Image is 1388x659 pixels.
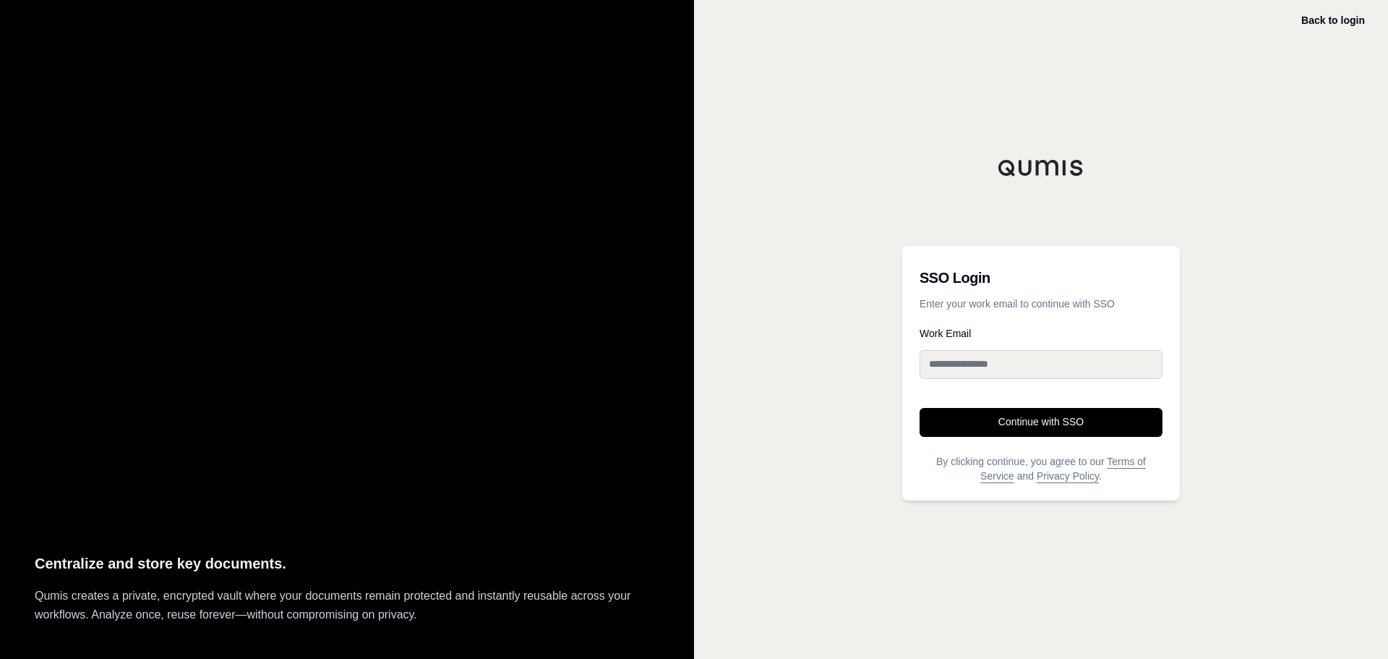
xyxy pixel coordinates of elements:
[35,587,659,624] p: Qumis creates a private, encrypted vault where your documents remain protected and instantly reus...
[920,263,1162,292] h3: SSO Login
[1037,470,1099,482] a: Privacy Policy
[35,552,659,576] p: Centralize and store key documents.
[1301,14,1365,26] a: Back to login
[920,328,1162,339] label: Work Email
[920,297,1162,311] p: Enter your work email to continue with SSO
[980,456,1146,482] a: Terms of Service
[920,454,1162,483] p: By clicking continue, you agree to our and .
[920,408,1162,437] button: Continue with SSO
[998,159,1084,177] img: Qumis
